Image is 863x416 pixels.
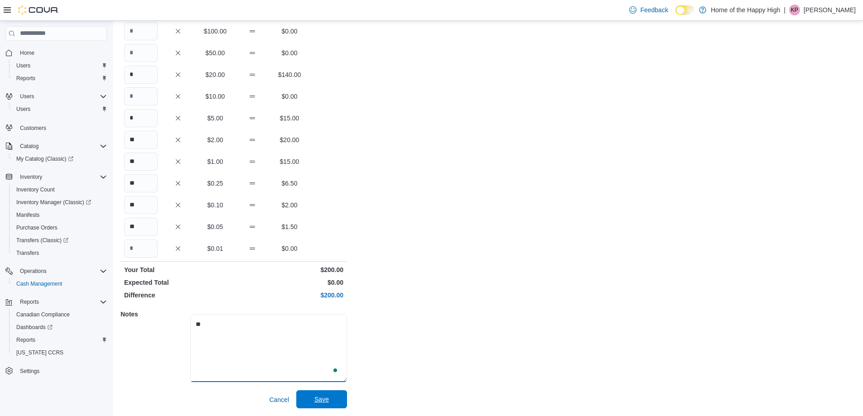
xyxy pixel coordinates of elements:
button: Catalog [2,140,111,153]
p: Expected Total [124,278,232,287]
button: Reports [2,296,111,308]
span: Manifests [13,210,107,220]
span: Cancel [269,395,289,404]
span: Transfers [16,249,39,257]
input: Dark Mode [675,5,694,15]
span: Settings [16,365,107,377]
img: Cova [18,5,59,14]
button: Transfers [9,247,111,259]
p: [PERSON_NAME] [804,5,856,15]
span: Dashboards [13,322,107,333]
a: Reports [13,335,39,345]
a: Cash Management [13,278,66,289]
button: Canadian Compliance [9,308,111,321]
span: Dashboards [16,324,53,331]
a: Users [13,60,34,71]
a: Dashboards [9,321,111,334]
span: Washington CCRS [13,347,107,358]
span: Reports [13,335,107,345]
p: $200.00 [236,291,343,300]
p: Home of the Happy High [711,5,780,15]
span: My Catalog (Classic) [13,153,107,164]
button: Users [9,59,111,72]
a: Feedback [626,1,671,19]
a: [US_STATE] CCRS [13,347,67,358]
span: Users [20,93,34,100]
p: $15.00 [273,157,306,166]
div: Khushboo Patel [789,5,800,15]
p: Your Total [124,265,232,274]
a: Reports [13,73,39,84]
a: Transfers (Classic) [13,235,72,246]
span: Inventory [16,172,107,182]
span: Catalog [20,143,39,150]
textarea: To enrich screen reader interactions, please activate Accessibility in Grammarly extension settings [190,314,347,382]
span: Customers [20,124,46,132]
span: Catalog [16,141,107,152]
span: Reports [16,296,107,307]
p: $1.00 [198,157,232,166]
button: Users [16,91,38,102]
p: $0.00 [273,244,306,253]
a: Transfers [13,248,43,258]
a: Inventory Manager (Classic) [9,196,111,209]
span: Inventory Manager (Classic) [13,197,107,208]
span: Users [16,105,30,113]
button: Operations [16,266,50,277]
button: Purchase Orders [9,221,111,234]
button: [US_STATE] CCRS [9,346,111,359]
p: $20.00 [198,70,232,79]
a: Home [16,48,38,58]
span: Reports [16,75,35,82]
span: Transfers [13,248,107,258]
input: Quantity [124,87,158,105]
button: Operations [2,265,111,277]
p: $200.00 [236,265,343,274]
span: Transfers (Classic) [16,237,68,244]
a: Purchase Orders [13,222,61,233]
span: Feedback [640,5,668,14]
a: Manifests [13,210,43,220]
span: Reports [20,298,39,306]
span: Inventory Count [13,184,107,195]
span: Inventory [20,173,42,181]
span: Canadian Compliance [16,311,70,318]
input: Quantity [124,22,158,40]
span: My Catalog (Classic) [16,155,73,163]
a: Customers [16,123,50,134]
span: Purchase Orders [16,224,58,231]
p: $50.00 [198,48,232,57]
a: Transfers (Classic) [9,234,111,247]
a: Settings [16,366,43,377]
button: Inventory [16,172,46,182]
span: Canadian Compliance [13,309,107,320]
p: | [784,5,786,15]
span: Inventory Manager (Classic) [16,199,91,206]
button: Settings [2,364,111,378]
a: Inventory Manager (Classic) [13,197,95,208]
p: $0.00 [273,48,306,57]
input: Quantity [124,218,158,236]
button: Reports [9,72,111,85]
span: Reports [13,73,107,84]
span: Home [20,49,34,57]
input: Quantity [124,174,158,192]
input: Quantity [124,109,158,127]
span: Transfers (Classic) [13,235,107,246]
p: $15.00 [273,114,306,123]
span: Reports [16,336,35,344]
input: Quantity [124,153,158,171]
p: $0.10 [198,201,232,210]
input: Quantity [124,196,158,214]
p: $2.00 [273,201,306,210]
span: Purchase Orders [13,222,107,233]
p: $0.00 [236,278,343,287]
button: Cash Management [9,277,111,290]
span: [US_STATE] CCRS [16,349,63,356]
button: Customers [2,121,111,134]
p: $0.00 [273,27,306,36]
button: Catalog [16,141,42,152]
p: $0.25 [198,179,232,188]
span: Users [16,91,107,102]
